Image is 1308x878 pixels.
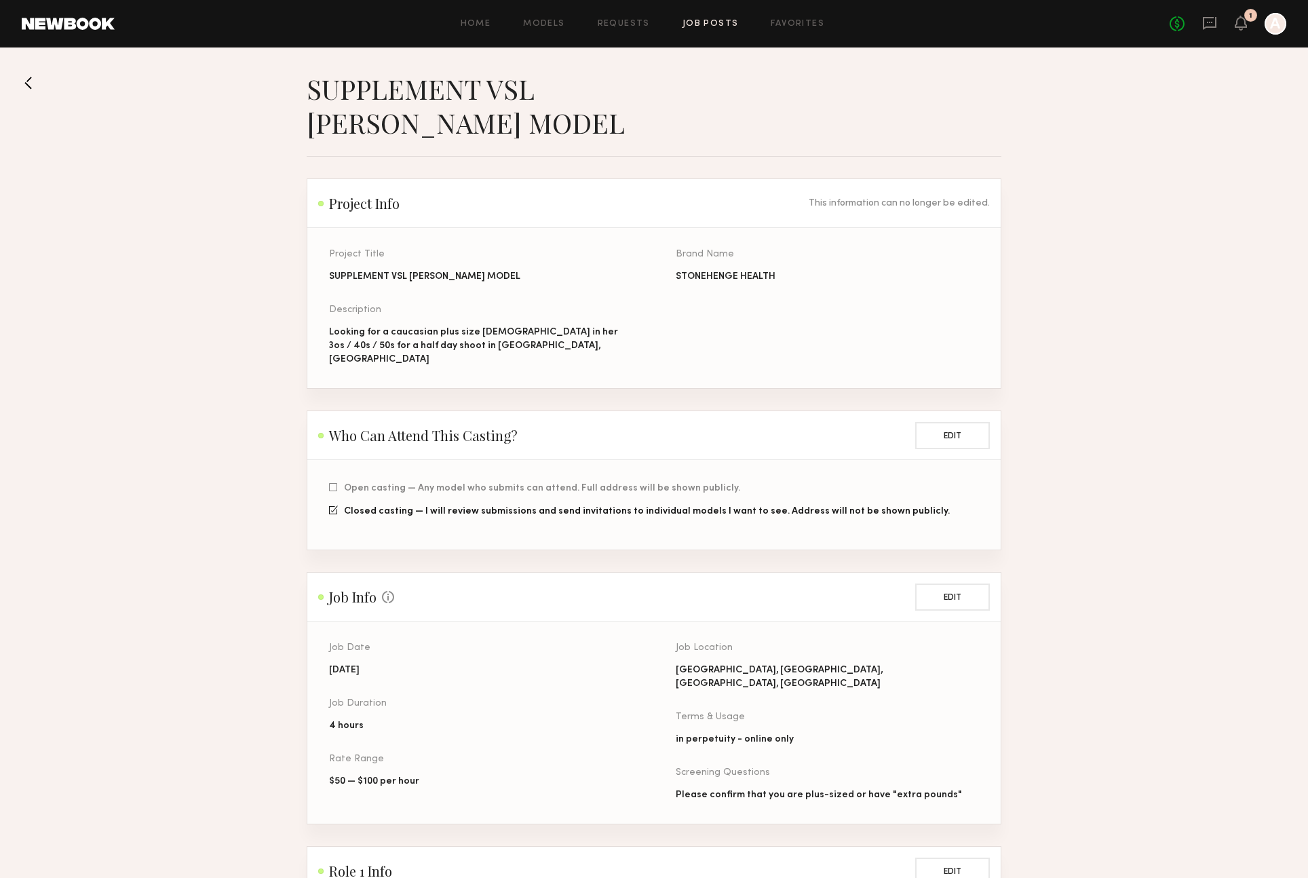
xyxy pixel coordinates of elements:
a: Favorites [771,20,824,28]
div: Project Title [329,250,632,259]
div: Please confirm that you are plus-sized or have "extra pounds" [676,788,979,802]
div: Job Location [676,643,979,653]
div: Description [329,305,632,315]
div: in perpetuity - online only [676,733,979,746]
div: Screening Questions [676,768,979,778]
div: SUPPLEMENT VSL [PERSON_NAME] MODEL [329,270,632,284]
a: Requests [598,20,650,28]
a: Home [461,20,491,28]
div: Job Duration [329,699,571,708]
div: Brand Name [676,250,979,259]
h2: Project Info [318,195,400,212]
div: STONEHENGE HEALTH [676,270,979,284]
a: Models [523,20,564,28]
div: Terms & Usage [676,712,979,722]
div: 1 [1249,12,1252,20]
div: Job Date [329,643,436,653]
button: Edit [915,422,990,449]
h2: Who Can Attend This Casting? [318,427,518,444]
a: A [1265,13,1286,35]
span: Open casting — Any model who submits can attend. Full address will be shown publicly. [344,484,740,493]
div: Rate Range [329,755,632,764]
h2: Job Info [318,589,394,605]
div: 4 hours [329,719,571,733]
div: $50 — $100 per hour [329,775,632,788]
div: [DATE] [329,664,436,677]
span: Closed casting — I will review submissions and send invitations to individual models I want to se... [344,508,950,516]
button: Edit [915,584,990,611]
a: Job Posts [682,20,739,28]
div: Looking for a caucasian plus size [DEMOGRAPHIC_DATA] in her 3os / 40s / 50s for a half day shoot ... [329,326,632,366]
div: [GEOGRAPHIC_DATA], [GEOGRAPHIC_DATA], [GEOGRAPHIC_DATA], [GEOGRAPHIC_DATA] [676,664,979,691]
div: This information can no longer be edited. [809,199,990,208]
h1: SUPPLEMENT VSL [PERSON_NAME] MODEL [307,72,654,140]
